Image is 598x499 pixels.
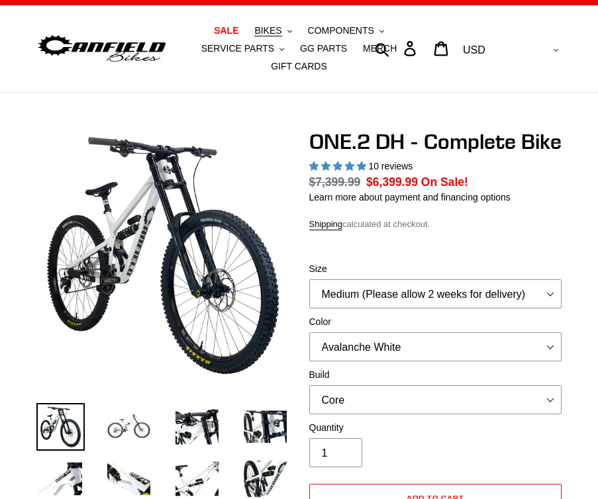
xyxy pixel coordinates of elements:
a: MERCH [356,40,403,58]
span: 10 reviews [368,161,413,171]
label: Build [309,368,562,382]
span: SALE [214,25,238,36]
span: COMPONENTS [308,25,374,36]
a: GIFT CARDS [264,58,334,75]
button: COMPONENTS [301,22,391,40]
span: MERCH [363,43,397,54]
img: Load image into Gallery viewer, ONE.2 DH - Complete Bike [241,403,289,451]
img: Load image into Gallery viewer, ONE.2 DH - Complete Bike [173,403,221,451]
h1: ONE.2 DH - Complete Bike [309,129,562,154]
img: Load image into Gallery viewer, ONE.2 DH - Complete Bike [36,403,85,451]
div: calculated at checkout. [309,218,562,231]
label: Color [309,315,562,329]
span: GG PARTS [300,43,347,54]
span: 5.00 stars [309,161,369,171]
label: Quantity [309,421,562,435]
button: SERVICE PARTS [195,40,291,58]
a: Shipping [309,219,343,230]
s: $7,399.99 [309,175,361,189]
a: SALE [207,22,245,40]
span: On Sale! [421,173,468,191]
img: Canfield Bikes [36,32,168,66]
a: GG PARTS [293,40,354,58]
img: Load image into Gallery viewer, ONE.2 DH - Complete Bike [105,403,153,451]
button: BIKES [248,22,298,40]
label: Size [309,262,562,276]
a: Learn more about payment and financing options [309,192,511,203]
span: BIKES [254,25,281,36]
span: GIFT CARDS [271,61,327,72]
span: SERVICE PARTS [201,43,274,54]
span: $6,399.99 [366,175,418,189]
